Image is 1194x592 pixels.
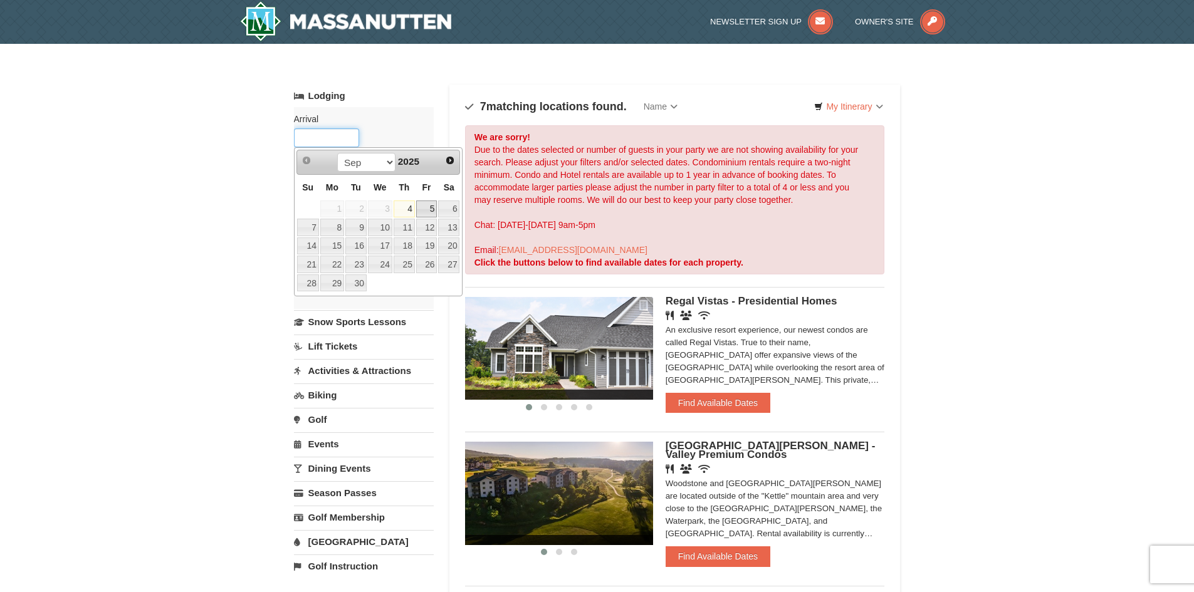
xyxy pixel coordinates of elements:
span: Owner's Site [855,17,914,26]
a: 13 [438,219,459,236]
a: 7 [297,219,319,236]
a: [GEOGRAPHIC_DATA] [294,530,434,553]
span: Regal Vistas - Presidential Homes [666,295,837,307]
i: Wireless Internet (free) [698,311,710,320]
a: 25 [394,256,415,273]
span: 1 [320,200,344,218]
span: Friday [422,182,431,192]
a: Newsletter Sign Up [710,17,833,26]
a: Lodging [294,85,434,107]
a: Golf [294,408,434,431]
a: 11 [394,219,415,236]
i: Wireless Internet (free) [698,464,710,474]
a: Lift Tickets [294,335,434,358]
a: 26 [416,256,437,273]
a: Golf Membership [294,506,434,529]
a: Biking [294,383,434,407]
h4: matching locations found. [465,100,627,113]
a: 29 [320,274,344,292]
i: Banquet Facilities [680,464,692,474]
span: 7 [480,100,486,113]
a: 10 [368,219,392,236]
a: 24 [368,256,392,273]
a: 5 [416,200,437,218]
span: Wednesday [374,182,387,192]
a: Owner's Site [855,17,945,26]
a: Activities & Attractions [294,359,434,382]
span: Thursday [399,182,409,192]
button: Find Available Dates [666,393,770,413]
a: 27 [438,256,459,273]
label: Arrival [294,113,424,125]
a: 16 [345,237,367,255]
a: 17 [368,237,392,255]
div: Woodstone and [GEOGRAPHIC_DATA][PERSON_NAME] are located outside of the "Kettle" mountain area an... [666,477,885,540]
i: Restaurant [666,311,674,320]
a: 18 [394,237,415,255]
span: Next [445,155,455,165]
a: Season Passes [294,481,434,504]
span: 3 [368,200,392,218]
a: 20 [438,237,459,255]
a: 15 [320,237,344,255]
i: Restaurant [666,464,674,474]
span: Newsletter Sign Up [710,17,802,26]
span: Sunday [302,182,313,192]
button: Find Available Dates [666,546,770,566]
a: 12 [416,219,437,236]
a: Golf Instruction [294,554,434,578]
a: 30 [345,274,367,292]
a: 8 [320,219,344,236]
a: 9 [345,219,367,236]
a: Events [294,432,434,455]
span: 2025 [398,156,419,167]
a: Prev [298,152,316,169]
div: Due to the dates selected or number of guests in your party we are not showing availability for y... [465,125,885,274]
a: 19 [416,237,437,255]
a: 21 [297,256,319,273]
a: Name [634,94,687,119]
img: Massanutten Resort Logo [240,1,452,41]
a: Dining Events [294,457,434,480]
div: An exclusive resort experience, our newest condos are called Regal Vistas. True to their name, [G... [666,324,885,387]
a: 6 [438,200,459,218]
a: Snow Sports Lessons [294,310,434,333]
span: Prev [301,155,312,165]
a: 22 [320,256,344,273]
span: [GEOGRAPHIC_DATA][PERSON_NAME] - Valley Premium Condos [666,440,876,460]
a: Massanutten Resort [240,1,452,41]
a: My Itinerary [806,97,891,116]
strong: Click the buttons below to find available dates for each property. [474,257,743,267]
span: Tuesday [351,182,361,192]
span: Saturday [444,182,454,192]
a: Next [441,152,459,169]
a: 23 [345,256,367,273]
a: 14 [297,237,319,255]
span: 2 [345,200,367,218]
a: 4 [394,200,415,218]
a: 28 [297,274,319,292]
strong: We are sorry! [474,132,530,142]
i: Banquet Facilities [680,311,692,320]
span: Monday [326,182,338,192]
a: [EMAIL_ADDRESS][DOMAIN_NAME] [499,245,647,255]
